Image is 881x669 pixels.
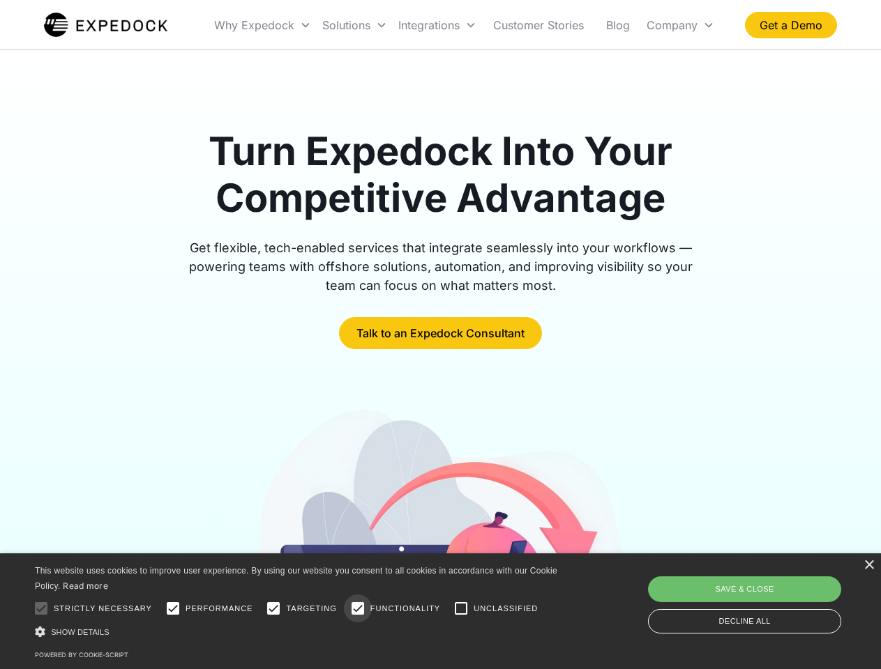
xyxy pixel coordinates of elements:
span: Functionality [370,603,440,615]
a: Powered by cookie-script [35,651,128,659]
div: Solutions [322,18,370,32]
a: Talk to an Expedock Consultant [339,317,542,349]
div: Why Expedock [209,1,317,49]
div: Company [641,1,720,49]
span: Performance [186,603,253,615]
img: Expedock Logo [44,11,167,39]
div: Solutions [317,1,393,49]
h1: Turn Expedock Into Your Competitive Advantage [173,128,709,222]
span: Unclassified [474,603,538,615]
a: Customer Stories [482,1,595,49]
span: Show details [51,628,110,636]
div: Integrations [393,1,482,49]
span: This website uses cookies to improve user experience. By using our website you consent to all coo... [35,566,557,592]
div: Why Expedock [214,18,294,32]
a: Get a Demo [745,12,837,38]
span: Targeting [286,603,336,615]
a: Read more [63,580,108,591]
iframe: Chat Widget [649,518,881,669]
a: home [44,11,167,39]
div: Company [647,18,698,32]
div: Integrations [398,18,460,32]
div: Show details [35,624,562,639]
span: Strictly necessary [54,603,152,615]
div: Get flexible, tech-enabled services that integrate seamlessly into your workflows — powering team... [173,238,709,295]
a: Blog [595,1,641,49]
